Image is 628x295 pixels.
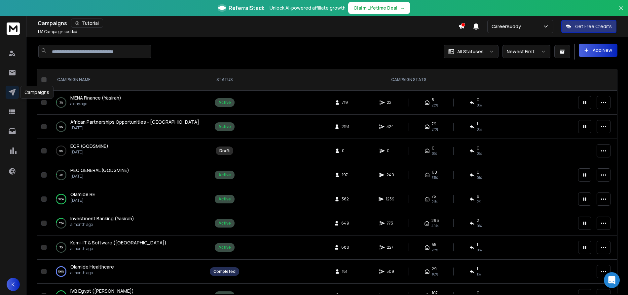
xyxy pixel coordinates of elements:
[229,4,264,12] span: ReferralStack
[270,5,346,11] p: Unlock AI-powered affiliate growth
[432,194,436,199] span: 75
[477,97,479,103] span: 0
[431,218,439,223] span: 298
[432,266,437,272] span: 29
[58,196,64,202] p: 94 %
[218,221,231,226] div: Active
[213,269,236,274] div: Completed
[59,147,63,154] p: 0 %
[70,191,95,197] span: Olamide RE
[477,272,481,277] span: 1 %
[58,268,64,275] p: 100 %
[218,100,231,105] div: Active
[348,2,410,14] button: Claim Lifetime Deal→
[70,239,166,246] a: Kemi-IT & Software ([GEOGRAPHIC_DATA])
[49,260,206,284] td: 100%Olamide Healthcarea month ago
[432,146,434,151] span: 0
[218,124,231,129] div: Active
[604,272,620,288] div: Open Intercom Messenger
[431,223,438,229] span: 49 %
[49,69,206,91] th: CAMPAIGN NAME
[218,172,231,178] div: Active
[477,103,482,108] span: 0 %
[70,119,199,125] a: African Partnerships Opportunities - [GEOGRAPHIC_DATA]
[617,4,625,20] button: Close banner
[400,5,405,11] span: →
[59,99,63,106] p: 3 %
[432,247,438,253] span: 24 %
[432,242,436,247] span: 55
[477,121,478,127] span: 1
[477,146,479,151] span: 0
[70,191,95,198] a: Olamide RE
[432,103,438,108] span: 23 %
[387,172,394,178] span: 240
[49,115,206,139] td: 0%African Partnerships Opportunities - [GEOGRAPHIC_DATA][DATE]
[70,143,108,149] a: EOR (GODSMINE)
[342,172,349,178] span: 197
[70,222,134,227] p: a month ago
[70,101,121,106] p: a day ago
[243,69,574,91] th: CAMPAIGN STATS
[386,196,394,202] span: 1259
[387,148,393,153] span: 0
[49,211,206,235] td: 33%Investment Banking (Yasirah)a month ago
[70,264,114,270] span: Olamide Healthcare
[342,148,349,153] span: 0
[457,48,484,55] p: All Statuses
[477,151,482,156] span: 0%
[38,19,458,28] div: Campaigns
[341,245,349,250] span: 688
[38,29,44,34] span: 141
[59,220,64,227] p: 33 %
[432,127,438,132] span: 24 %
[387,269,394,274] span: 509
[7,278,20,291] button: K
[59,172,63,178] p: 3 %
[342,124,349,129] span: 2181
[49,187,206,211] td: 94%Olamide RE[DATE]
[502,45,550,58] button: Newest First
[70,167,129,173] span: PEO GENERAL (GODSMINE)
[477,218,479,223] span: 2
[70,167,129,174] a: PEO GENERAL (GODSMINE)
[70,270,114,275] p: a month ago
[59,244,63,251] p: 3 %
[71,19,103,28] button: Tutorial
[432,272,438,277] span: 16 %
[342,269,349,274] span: 181
[477,194,479,199] span: 6
[49,163,206,187] td: 3%PEO GENERAL (GODSMINE)[DATE]
[477,170,479,175] span: 0
[387,124,394,129] span: 324
[341,221,349,226] span: 649
[218,245,231,250] div: Active
[432,121,436,127] span: 79
[70,95,121,101] span: MENA Finance (Yasirah)
[70,174,129,179] p: [DATE]
[432,151,437,156] span: 0%
[342,196,349,202] span: 362
[49,91,206,115] td: 3%MENA Finance (Yasirah)a day ago
[70,149,108,155] p: [DATE]
[477,247,482,253] span: 0 %
[20,86,54,99] div: Campaigns
[70,288,134,294] a: IVB Egypt ([PERSON_NAME])
[432,170,437,175] span: 60
[70,198,95,203] p: [DATE]
[49,235,206,260] td: 3%Kemi-IT & Software ([GEOGRAPHIC_DATA])a month ago
[477,266,478,272] span: 1
[70,215,134,222] span: Investment Banking (Yasirah)
[206,69,243,91] th: STATUS
[477,199,481,204] span: 2 %
[38,29,77,34] p: Campaigns added
[49,139,206,163] td: 0%EOR (GODSMINE)[DATE]
[387,100,393,105] span: 22
[492,23,524,30] p: CareerBuddy
[579,44,617,57] button: Add New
